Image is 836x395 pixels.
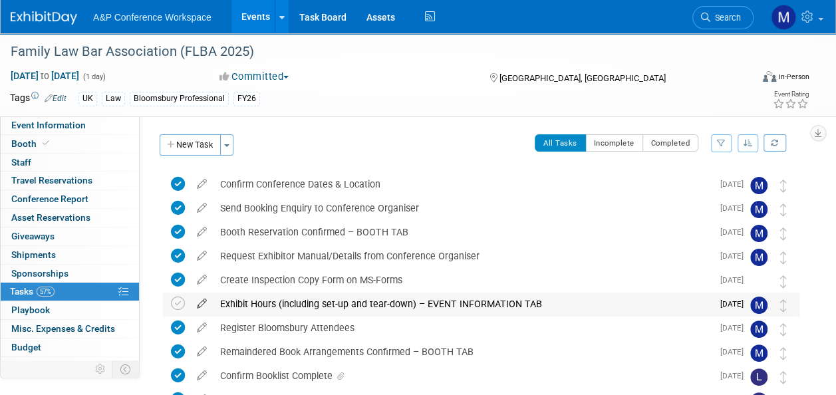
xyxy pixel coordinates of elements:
[720,203,750,213] span: [DATE]
[1,246,139,264] a: Shipments
[11,11,77,25] img: ExhibitDay
[190,322,213,334] a: edit
[780,371,787,384] i: Move task
[213,317,712,339] div: Register Bloomsbury Attendees
[750,273,767,290] img: Anne Weston
[11,194,88,204] span: Conference Report
[11,231,55,241] span: Giveaways
[750,321,767,338] img: Matt Hambridge
[750,368,767,386] img: Louise Morgan
[750,225,767,242] img: Matt Hambridge
[78,92,97,106] div: UK
[93,12,211,23] span: A&P Conference Workspace
[10,286,55,297] span: Tasks
[750,344,767,362] img: Matt Hambridge
[11,138,52,149] span: Booth
[43,140,49,147] i: Booth reservation complete
[160,134,221,156] button: New Task
[11,342,41,352] span: Budget
[213,364,712,387] div: Confirm Booklist Complete
[213,221,712,243] div: Booth Reservation Confirmed – BOOTH TAB
[720,299,750,309] span: [DATE]
[780,227,787,240] i: Move task
[112,360,140,378] td: Toggle Event Tabs
[213,245,712,267] div: Request Exhibitor Manual/Details from Conference Organiser
[1,338,139,356] a: Budget
[82,72,106,81] span: (1 day)
[720,275,750,285] span: [DATE]
[763,71,776,82] img: Format-Inperson.png
[190,274,213,286] a: edit
[1,265,139,283] a: Sponsorships
[89,360,112,378] td: Personalize Event Tab Strip
[130,92,229,106] div: Bloomsbury Professional
[720,180,750,189] span: [DATE]
[780,299,787,312] i: Move task
[585,134,643,152] button: Incomplete
[213,197,712,219] div: Send Booking Enquiry to Conference Organiser
[780,203,787,216] i: Move task
[190,346,213,358] a: edit
[780,180,787,192] i: Move task
[11,268,69,279] span: Sponsorships
[102,92,125,106] div: Law
[535,134,586,152] button: All Tasks
[1,301,139,319] a: Playbook
[1,283,139,301] a: Tasks57%
[1,227,139,245] a: Giveaways
[642,134,699,152] button: Completed
[190,250,213,262] a: edit
[11,157,31,168] span: Staff
[10,70,80,82] span: [DATE] [DATE]
[213,269,712,291] div: Create Inspection Copy Form on MS-Forms
[750,297,767,314] img: Matt Hambridge
[778,72,809,82] div: In-Person
[11,305,50,315] span: Playbook
[6,40,741,64] div: Family Law Bar Association (FLBA 2025)
[213,340,712,363] div: Remaindered Book Arrangements Confirmed – BOOTH TAB
[190,298,213,310] a: edit
[773,91,809,98] div: Event Rating
[45,94,67,103] a: Edit
[11,175,92,186] span: Travel Reservations
[750,249,767,266] img: Matt Hambridge
[693,69,809,89] div: Event Format
[11,212,90,223] span: Asset Reservations
[190,370,213,382] a: edit
[215,70,294,84] button: Committed
[780,347,787,360] i: Move task
[710,13,741,23] span: Search
[720,323,750,332] span: [DATE]
[1,320,139,338] a: Misc. Expenses & Credits
[11,120,86,130] span: Event Information
[1,135,139,153] a: Booth
[692,6,754,29] a: Search
[750,201,767,218] img: Matt Hambridge
[499,73,666,83] span: [GEOGRAPHIC_DATA], [GEOGRAPHIC_DATA]
[233,92,260,106] div: FY26
[771,5,796,30] img: Matt Hambridge
[720,227,750,237] span: [DATE]
[720,371,750,380] span: [DATE]
[11,249,56,260] span: Shipments
[190,178,213,190] a: edit
[10,91,67,106] td: Tags
[764,134,786,152] a: Refresh
[750,177,767,194] img: Matt Hambridge
[190,202,213,214] a: edit
[213,173,712,196] div: Confirm Conference Dates & Location
[37,287,55,297] span: 57%
[1,172,139,190] a: Travel Reservations
[780,251,787,264] i: Move task
[720,347,750,356] span: [DATE]
[780,323,787,336] i: Move task
[1,154,139,172] a: Staff
[1,116,139,134] a: Event Information
[780,275,787,288] i: Move task
[1,357,139,375] a: ROI, Objectives & ROO
[11,360,100,371] span: ROI, Objectives & ROO
[11,323,115,334] span: Misc. Expenses & Credits
[213,293,712,315] div: Exhibit Hours (including set-up and tear-down) – EVENT INFORMATION TAB
[1,209,139,227] a: Asset Reservations
[190,226,213,238] a: edit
